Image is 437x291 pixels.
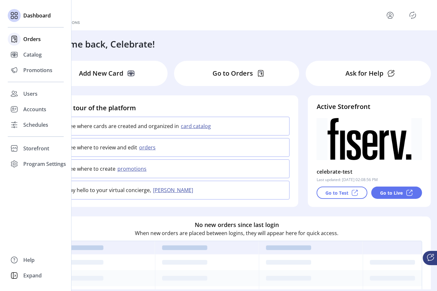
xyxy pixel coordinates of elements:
[23,35,41,43] span: Orders
[213,69,253,78] p: Go to Orders
[67,144,137,151] p: See where to review and edit
[79,69,123,78] p: Add New Card
[23,145,49,152] span: Storefront
[23,121,48,129] span: Schedules
[67,122,179,130] p: See where cards are created and organized in
[317,102,422,112] h4: Active Storefront
[380,189,403,196] p: Go to Live
[317,177,378,183] p: Last updated: [DATE] 02:08:56 PM
[325,189,348,196] p: Go to Test
[179,122,215,130] button: card catalog
[195,221,279,229] h6: No new orders since last login
[317,167,353,177] p: celebrate-test
[23,51,42,59] span: Catalog
[385,10,395,20] button: menu
[23,12,51,19] span: Dashboard
[23,256,35,264] span: Help
[23,272,42,279] span: Expand
[43,37,155,51] h3: Welcome back, Celebrate!
[23,66,52,74] span: Promotions
[408,10,418,20] button: Publisher Panel
[137,144,159,151] button: orders
[151,186,197,194] button: [PERSON_NAME]
[23,160,66,168] span: Program Settings
[67,165,115,173] p: See where to create
[23,105,46,113] span: Accounts
[115,165,150,173] button: promotions
[135,229,338,237] p: When new orders are placed between logins, they will appear here for quick access.
[67,186,151,194] p: Say hello to your virtual concierge,
[23,90,38,98] span: Users
[345,69,383,78] p: Ask for Help
[51,103,290,113] h4: Take a tour of the platform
